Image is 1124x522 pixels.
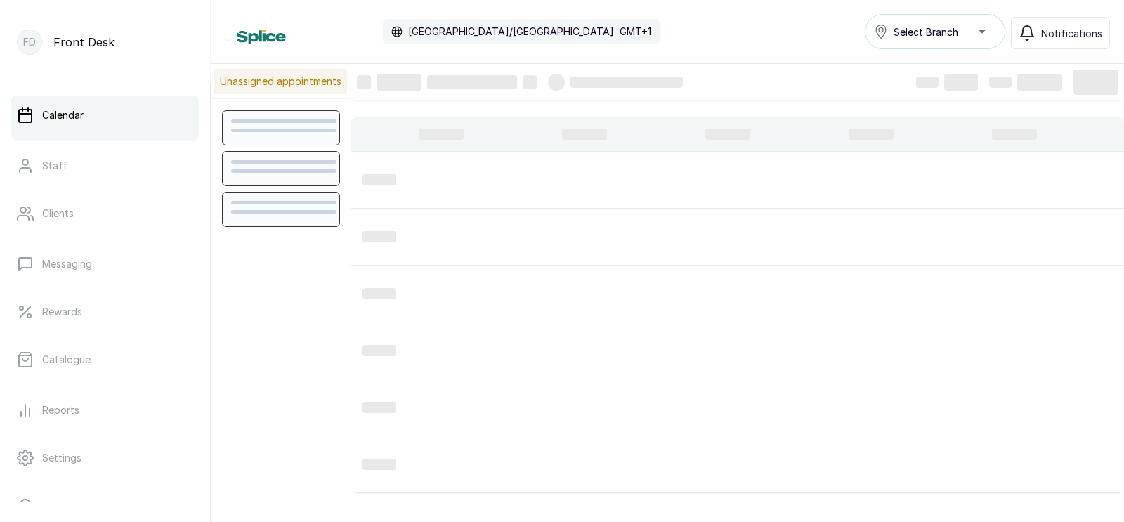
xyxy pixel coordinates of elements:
p: GMT+1 [620,25,651,39]
p: Support [42,499,81,513]
a: Messaging [11,244,199,284]
p: FD [23,35,36,49]
a: Catalogue [11,340,199,379]
button: Notifications [1011,17,1110,49]
a: Rewards [11,292,199,332]
a: Reports [11,391,199,430]
p: Unassigned appointments [214,69,347,94]
span: Notifications [1041,26,1102,41]
a: Clients [11,194,199,233]
div: ... [225,19,660,44]
a: Staff [11,146,199,185]
p: Catalogue [42,353,91,367]
p: Reports [42,403,79,417]
p: Staff [42,159,67,173]
p: [GEOGRAPHIC_DATA]/[GEOGRAPHIC_DATA] [408,25,614,39]
button: Select Branch [865,14,1005,49]
p: Messaging [42,257,92,271]
p: Front Desk [53,34,115,51]
p: Rewards [42,305,82,319]
span: Select Branch [894,25,958,39]
p: Settings [42,451,81,465]
p: Calendar [42,108,84,122]
a: Calendar [11,96,199,135]
p: Clients [42,207,74,221]
a: Settings [11,438,199,478]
